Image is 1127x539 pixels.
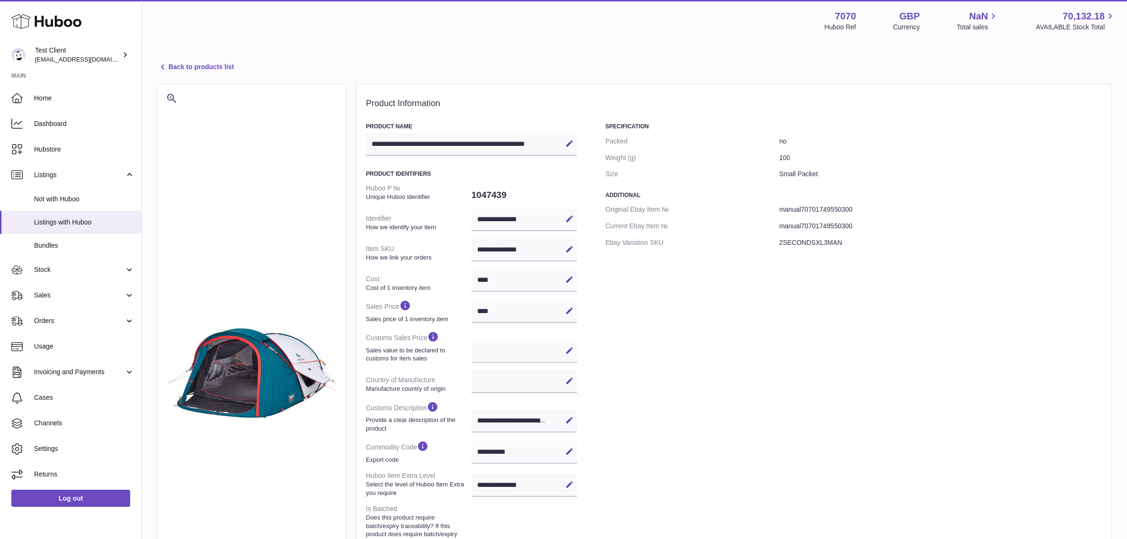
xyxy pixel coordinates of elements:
strong: Export code [366,456,469,464]
dd: Small Packet [779,166,1102,182]
span: Invoicing and Payments [34,368,124,377]
span: Bundles [34,241,134,250]
span: 70,132.18 [1063,10,1105,23]
dd: 100 [779,150,1102,166]
strong: 7070 [835,10,856,23]
dt: Identifier [366,210,471,235]
span: Listings [34,171,124,180]
span: Settings [34,444,134,453]
span: Returns [34,470,134,479]
dt: Customs Description [366,397,471,436]
a: Log out [11,490,130,507]
dd: 1047439 [471,185,577,205]
dt: Size [605,166,779,182]
a: Back to products list [157,62,234,73]
span: Not with Huboo [34,195,134,204]
dd: manual70701749550300 [779,201,1102,218]
dt: Huboo Item Extra Level [366,467,471,501]
h2: Product Information [366,99,1102,109]
strong: How we identify your item [366,223,469,232]
h3: Specification [605,123,1102,130]
span: Usage [34,342,134,351]
img: 1749550299.jpg [167,287,337,457]
dt: Item SKU [366,241,471,265]
dt: Weight (g) [605,150,779,166]
div: Currency [893,23,920,32]
span: Listings with Huboo [34,218,134,227]
strong: How we link your orders [366,253,469,262]
a: NaN Total sales [957,10,999,32]
strong: Sales value to be declared to customs for item sales [366,346,469,363]
div: Test Client [35,46,120,64]
span: Total sales [957,23,999,32]
strong: GBP [899,10,920,23]
dt: Commodity Code [366,436,471,467]
h3: Additional [605,191,1102,199]
dt: Original Ebay Item № [605,201,779,218]
div: Huboo Ref [825,23,856,32]
strong: Sales price of 1 inventory item [366,315,469,323]
dt: Country of Manufacture [366,372,471,396]
span: AVAILABLE Stock Total [1036,23,1116,32]
span: Channels [34,419,134,428]
span: Stock [34,265,124,274]
h3: Product Name [366,123,577,130]
dt: Ebay Variation SKU [605,234,779,251]
strong: Select the level of Huboo Item Extra you require [366,480,469,497]
strong: Provide a clear description of the product [366,416,469,432]
dt: Customs Sales Price [366,327,471,366]
strong: Unique Huboo identifier [366,193,469,201]
strong: Cost of 1 inventory item [366,284,469,292]
a: 70,132.18 AVAILABLE Stock Total [1036,10,1116,32]
span: Cases [34,393,134,402]
dd: no [779,133,1102,150]
strong: Manufacture country of origin [366,385,469,393]
span: Hubstore [34,145,134,154]
dt: Cost [366,271,471,296]
span: Dashboard [34,119,134,128]
dt: Sales Price [366,296,471,327]
dd: manual70701749550300 [779,218,1102,234]
dd: 2SECONDSXL3MAN [779,234,1102,251]
span: Sales [34,291,124,300]
span: NaN [969,10,988,23]
span: [EMAIL_ADDRESS][DOMAIN_NAME] [35,55,139,63]
span: Home [34,94,134,103]
dt: Current Ebay Item № [605,218,779,234]
h3: Product Identifiers [366,170,577,178]
dt: Huboo P № [366,180,471,205]
span: Orders [34,316,124,325]
img: internalAdmin-7070@internal.huboo.com [11,48,26,62]
dt: Packed [605,133,779,150]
